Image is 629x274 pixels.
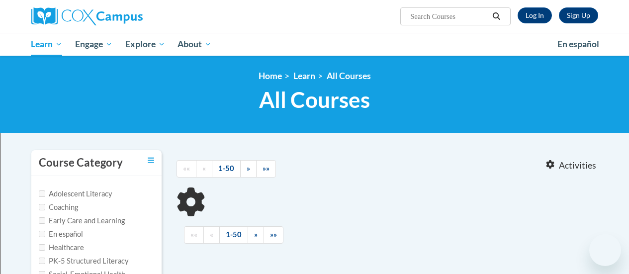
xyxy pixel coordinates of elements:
a: Cox Campus [31,7,210,25]
span: En español [557,39,599,49]
img: Cox Campus [31,7,143,25]
iframe: Button to launch messaging window [589,234,621,266]
span: Learn [31,38,62,50]
a: En español [551,34,606,55]
a: Register [559,7,598,23]
a: Explore [119,33,172,56]
input: Search Courses [409,10,489,22]
a: Learn [25,33,69,56]
span: All Courses [259,87,370,113]
a: All Courses [327,71,371,81]
span: Engage [75,38,112,50]
span: About [178,38,211,50]
div: Main menu [24,33,606,56]
a: Learn [293,71,315,81]
button: Search [489,10,504,22]
a: Log In [518,7,552,23]
a: Engage [69,33,119,56]
span: Explore [125,38,165,50]
a: About [171,33,218,56]
a: Home [259,71,282,81]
